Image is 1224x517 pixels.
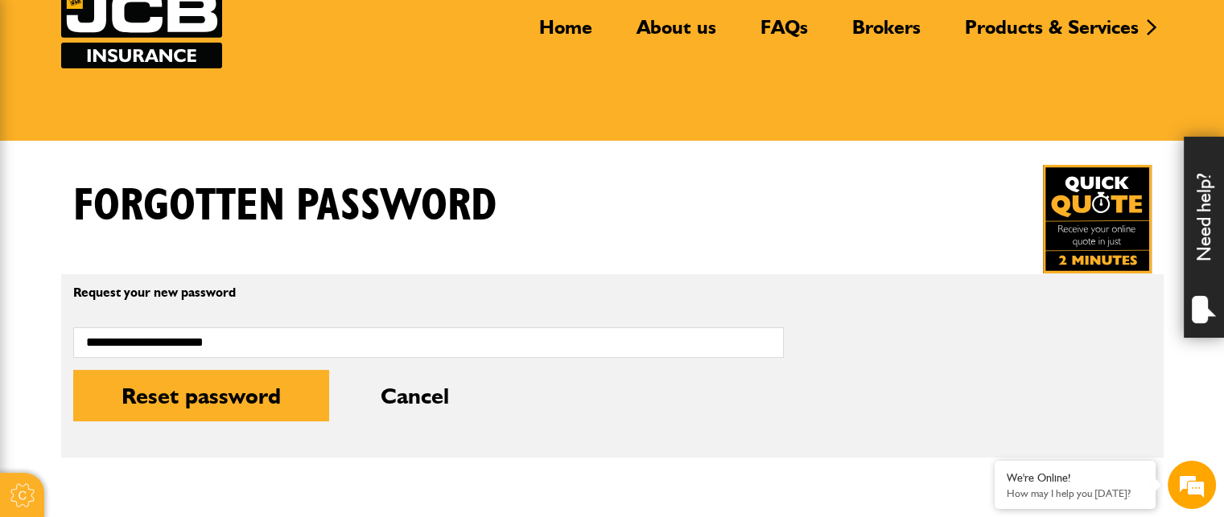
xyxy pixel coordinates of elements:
div: Minimize live chat window [264,8,303,47]
div: We're Online! [1007,471,1144,485]
img: Quick Quote [1043,165,1152,273]
a: FAQs [748,15,820,52]
div: Chat with us now [84,90,270,111]
textarea: Type your message and hit 'Enter' [21,291,294,388]
img: d_20077148190_company_1631870298795_20077148190 [27,89,68,112]
div: Need help? [1184,137,1224,338]
button: Cancel [332,370,497,421]
p: How may I help you today? [1007,487,1144,499]
a: Products & Services [953,15,1151,52]
em: Start Chat [219,402,292,424]
a: About us [624,15,728,52]
h1: Forgotten password [73,179,497,233]
input: Enter your email address [21,196,294,232]
a: Brokers [840,15,933,52]
input: Enter your last name [21,149,294,184]
a: Get your insurance quote in just 2-minutes [1043,165,1152,273]
a: Home [527,15,604,52]
input: Enter your phone number [21,244,294,279]
button: Reset password [73,370,329,421]
p: Request your new password [73,286,784,299]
